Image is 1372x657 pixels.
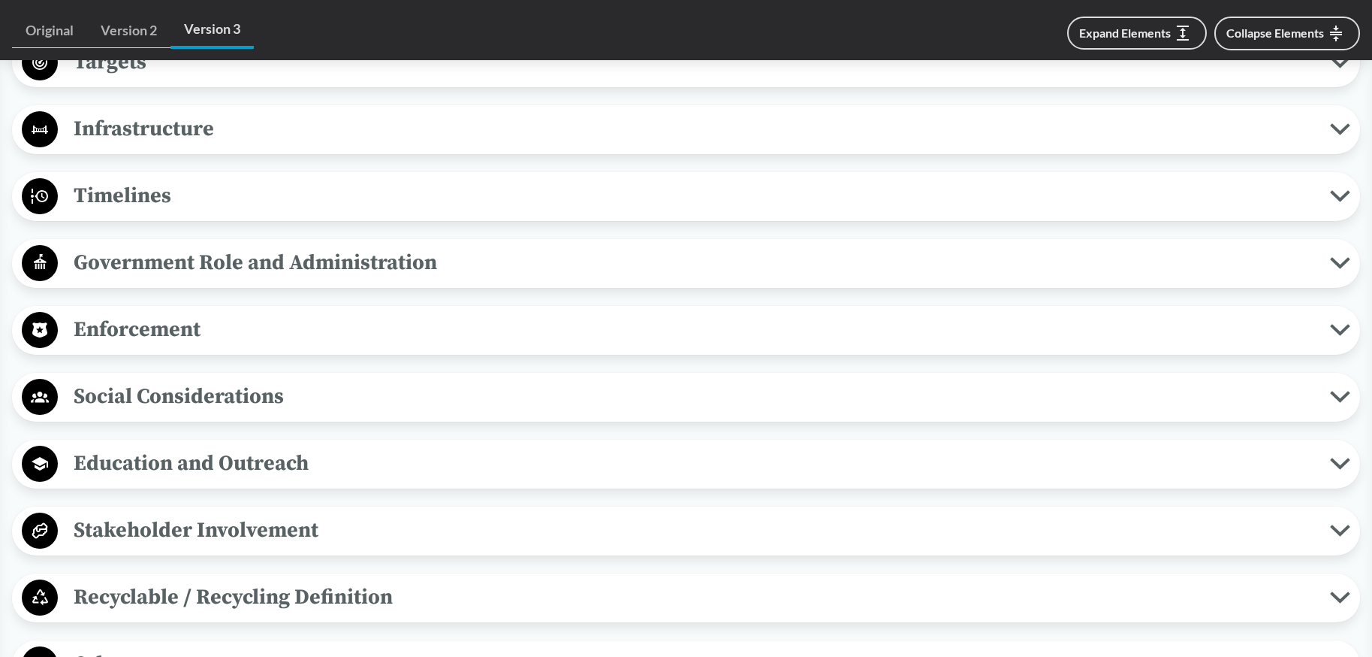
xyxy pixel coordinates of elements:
[58,246,1330,280] span: Government Role and Administration
[170,12,254,49] a: Version 3
[17,512,1355,550] button: Stakeholder Involvement
[58,513,1330,547] span: Stakeholder Involvement
[17,244,1355,283] button: Government Role and Administration
[87,14,170,48] a: Version 2
[12,14,87,48] a: Original
[17,111,1355,149] button: Infrastructure
[17,579,1355,617] button: Recyclable / Recycling Definition
[58,112,1330,146] span: Infrastructure
[58,447,1330,480] span: Education and Outreach
[1067,17,1207,50] button: Expand Elements
[58,45,1330,79] span: Targets
[17,311,1355,350] button: Enforcement
[17,177,1355,216] button: Timelines
[17,44,1355,82] button: Targets
[58,313,1330,347] span: Enforcement
[58,380,1330,413] span: Social Considerations
[1214,17,1360,50] button: Collapse Elements
[17,378,1355,416] button: Social Considerations
[17,445,1355,483] button: Education and Outreach
[58,179,1330,213] span: Timelines
[58,580,1330,614] span: Recyclable / Recycling Definition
